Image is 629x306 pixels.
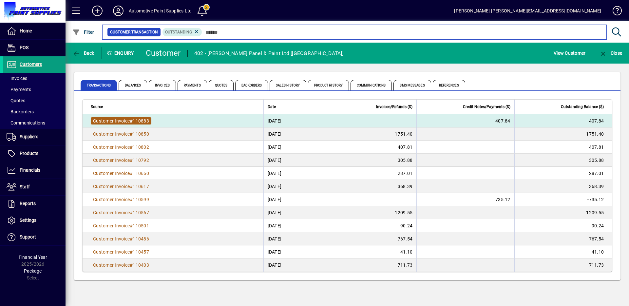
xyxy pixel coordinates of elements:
[91,130,151,138] a: Customer Invoice#110850
[3,162,66,179] a: Financials
[263,193,319,206] td: [DATE]
[146,48,181,58] div: Customer
[608,1,621,23] a: Knowledge Base
[319,232,416,245] td: 767.54
[20,201,36,206] span: Reports
[119,80,147,90] span: Balances
[263,206,319,219] td: [DATE]
[20,134,38,139] span: Suppliers
[91,235,151,242] a: Customer Invoice#110486
[130,144,133,150] span: #
[416,193,514,206] td: 735.12
[376,103,412,110] span: Invoices/Refunds ($)
[130,262,133,268] span: #
[91,103,103,110] span: Source
[263,258,319,272] td: [DATE]
[393,80,431,90] span: SMS Messages
[454,6,601,16] div: [PERSON_NAME] [PERSON_NAME][EMAIL_ADDRESS][DOMAIN_NAME]
[93,158,130,163] span: Customer Invoice
[130,249,133,255] span: #
[514,258,612,272] td: 711.73
[3,84,66,95] a: Payments
[463,103,510,110] span: Credit Notes/Payments ($)
[3,145,66,162] a: Products
[133,249,149,255] span: 110457
[66,47,102,59] app-page-header-button: Back
[194,48,344,59] div: 402 - [PERSON_NAME] Panel & Paint Ltd [[GEOGRAPHIC_DATA]]
[7,98,25,103] span: Quotes
[592,47,629,59] app-page-header-button: Close enquiry
[235,80,268,90] span: Backorders
[598,47,624,59] button: Close
[319,127,416,141] td: 1751.40
[514,167,612,180] td: 287.01
[102,48,141,58] div: Enquiry
[3,129,66,145] a: Suppliers
[319,258,416,272] td: 711.73
[130,197,133,202] span: #
[20,151,38,156] span: Products
[319,245,416,258] td: 41.10
[133,262,149,268] span: 110403
[514,141,612,154] td: 407.81
[319,141,416,154] td: 407.81
[108,5,129,17] button: Profile
[130,131,133,137] span: #
[130,236,133,241] span: #
[3,212,66,229] a: Settings
[514,193,612,206] td: -735.12
[514,127,612,141] td: 1751.40
[319,206,416,219] td: 1209.55
[7,109,34,114] span: Backorders
[514,232,612,245] td: 767.54
[3,40,66,56] a: POS
[165,30,192,34] span: Outstanding
[133,144,149,150] span: 110802
[130,184,133,189] span: #
[91,183,151,190] a: Customer Invoice#110617
[87,5,108,17] button: Add
[130,171,133,176] span: #
[133,210,149,215] span: 110567
[20,62,42,67] span: Customers
[93,236,130,241] span: Customer Invoice
[263,180,319,193] td: [DATE]
[308,80,349,90] span: Product History
[3,117,66,128] a: Communications
[268,103,276,110] span: Date
[514,206,612,219] td: 1209.55
[209,80,234,90] span: Quotes
[20,167,40,173] span: Financials
[263,167,319,180] td: [DATE]
[93,249,130,255] span: Customer Invoice
[72,50,94,56] span: Back
[514,219,612,232] td: 90.24
[91,117,151,124] a: Customer Invoice#110883
[351,80,392,90] span: Communications
[7,120,45,125] span: Communications
[561,103,604,110] span: Outstanding Balance ($)
[130,210,133,215] span: #
[3,95,66,106] a: Quotes
[3,196,66,212] a: Reports
[554,48,585,58] span: View Customer
[93,197,130,202] span: Customer Invoice
[71,47,96,59] button: Back
[3,23,66,39] a: Home
[91,209,151,216] a: Customer Invoice#110567
[149,80,176,90] span: Invoices
[91,248,151,256] a: Customer Invoice#110457
[93,210,130,215] span: Customer Invoice
[263,141,319,154] td: [DATE]
[91,196,151,203] a: Customer Invoice#110599
[93,144,130,150] span: Customer Invoice
[133,223,149,228] span: 110501
[319,219,416,232] td: 90.24
[3,179,66,195] a: Staff
[20,234,36,239] span: Support
[130,118,133,124] span: #
[178,80,207,90] span: Payments
[91,143,151,151] a: Customer Invoice#110802
[91,261,151,269] a: Customer Invoice#110403
[7,76,27,81] span: Invoices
